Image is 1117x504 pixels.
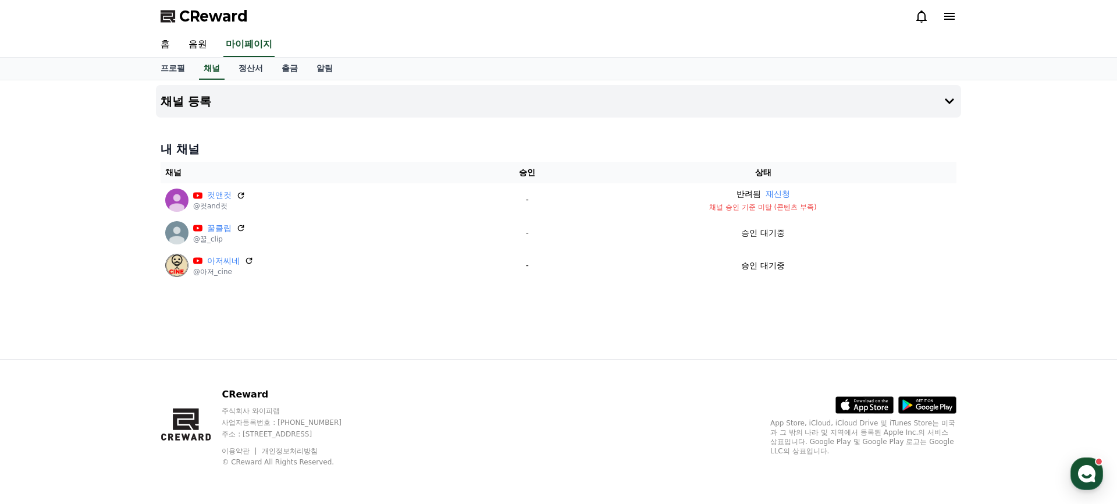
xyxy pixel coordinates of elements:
p: 주소 : [STREET_ADDRESS] [222,430,364,439]
img: 컷앤컷 [165,189,188,212]
a: 개인정보처리방침 [262,447,318,455]
a: 이용약관 [222,447,258,455]
p: App Store, iCloud, iCloud Drive 및 iTunes Store는 미국과 그 밖의 나라 및 지역에서 등록된 Apple Inc.의 서비스 상표입니다. Goo... [770,418,956,456]
h4: 내 채널 [161,141,956,157]
p: @꿀_clip [193,235,246,244]
a: 채널 [199,58,225,80]
a: 아저씨네 [207,255,240,267]
p: 주식회사 와이피랩 [222,406,364,416]
p: - [489,227,565,239]
a: CReward [161,7,248,26]
button: 채널 등록 [156,85,961,118]
img: 꿀클립 [165,221,188,244]
p: 승인 대기중 [741,227,784,239]
p: 반려됨 [737,188,761,200]
p: CReward [222,388,364,402]
a: 프로필 [151,58,194,80]
button: 재신청 [766,188,790,200]
a: 알림 [307,58,342,80]
p: 사업자등록번호 : [PHONE_NUMBER] [222,418,364,427]
th: 승인 [485,162,570,183]
p: @아저_cine [193,267,254,276]
p: @컷and컷 [193,201,246,211]
img: 아저씨네 [165,254,188,277]
h4: 채널 등록 [161,95,211,108]
a: 마이페이지 [223,33,275,57]
th: 상태 [570,162,956,183]
a: 정산서 [229,58,272,80]
a: 컷앤컷 [207,189,232,201]
p: 채널 승인 기준 미달 (콘텐츠 부족) [574,203,952,212]
p: 승인 대기중 [741,260,784,272]
a: 음원 [179,33,216,57]
span: CReward [179,7,248,26]
p: © CReward All Rights Reserved. [222,457,364,467]
th: 채널 [161,162,485,183]
a: 꿀클립 [207,222,232,235]
a: 출금 [272,58,307,80]
p: - [489,260,565,272]
a: 홈 [151,33,179,57]
p: - [489,194,565,206]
